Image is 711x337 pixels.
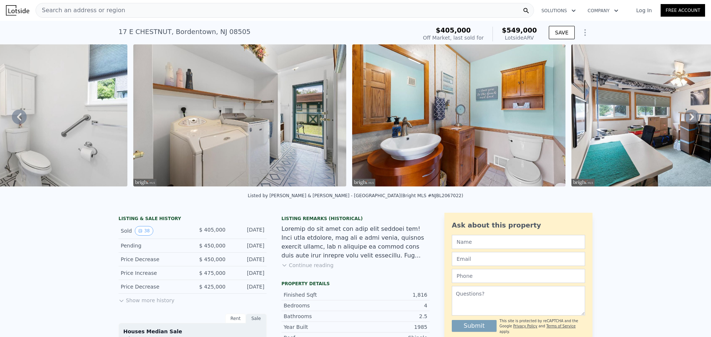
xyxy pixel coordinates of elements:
[284,302,355,309] div: Bedrooms
[502,26,537,34] span: $549,000
[513,324,537,328] a: Privacy Policy
[549,26,575,39] button: SAVE
[284,291,355,299] div: Finished Sqft
[627,7,661,14] a: Log In
[199,227,226,233] span: $ 405,000
[199,256,226,262] span: $ 450,000
[118,27,251,37] div: 17 E CHESTNUT , Bordentown , NJ 08505
[121,242,187,249] div: Pending
[355,302,427,309] div: 4
[355,313,427,320] div: 2.5
[423,34,484,41] div: Off Market, last sold for
[231,256,264,263] div: [DATE]
[352,44,565,186] img: Sale: 150703021 Parcel: 122078695
[225,314,246,323] div: Rent
[118,216,267,223] div: LISTING & SALE HISTORY
[199,270,226,276] span: $ 475,000
[231,226,264,236] div: [DATE]
[231,242,264,249] div: [DATE]
[502,34,537,41] div: Lotside ARV
[355,323,427,331] div: 1985
[578,25,592,40] button: Show Options
[231,269,264,277] div: [DATE]
[284,313,355,320] div: Bathrooms
[6,5,29,16] img: Lotside
[281,216,430,222] div: Listing Remarks (Historical)
[452,220,585,230] div: Ask about this property
[121,226,187,236] div: Sold
[452,269,585,283] input: Phone
[281,281,430,287] div: Property details
[535,4,582,17] button: Solutions
[248,193,463,198] div: Listed by [PERSON_NAME] & [PERSON_NAME] - [GEOGRAPHIC_DATA] (Bright MLS #NJBL2067022)
[121,269,187,277] div: Price Increase
[121,283,187,290] div: Price Decrease
[281,262,334,269] button: Continue reading
[246,314,267,323] div: Sale
[133,44,347,186] img: Sale: 150703021 Parcel: 122078695
[284,323,355,331] div: Year Built
[546,324,575,328] a: Terms of Service
[355,291,427,299] div: 1,816
[452,320,497,332] button: Submit
[661,4,705,17] a: Free Account
[500,319,585,334] div: This site is protected by reCAPTCHA and the Google and apply.
[135,226,153,236] button: View historical data
[121,256,187,263] div: Price Decrease
[436,26,471,34] span: $405,000
[281,225,430,260] div: Loremip do sit amet con adip elit seddoei tem! Inci utla etdolore, mag ali e admi venia, quisnos ...
[123,328,262,335] div: Houses Median Sale
[582,4,624,17] button: Company
[199,243,226,249] span: $ 450,000
[36,6,125,15] span: Search an address or region
[231,283,264,290] div: [DATE]
[452,235,585,249] input: Name
[118,294,174,304] button: Show more history
[199,284,226,290] span: $ 425,000
[452,252,585,266] input: Email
